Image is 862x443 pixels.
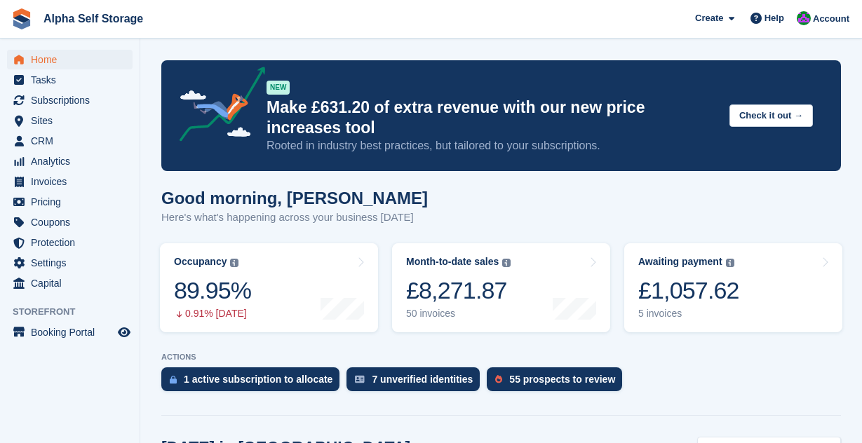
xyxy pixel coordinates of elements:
img: icon-info-grey-7440780725fd019a000dd9b08b2336e03edf1995a4989e88bcd33f0948082b44.svg [726,259,734,267]
span: Storefront [13,305,140,319]
a: menu [7,253,133,273]
span: Invoices [31,172,115,191]
span: Capital [31,273,115,293]
span: Analytics [31,151,115,171]
a: 1 active subscription to allocate [161,367,346,398]
a: menu [7,172,133,191]
div: 50 invoices [406,308,511,320]
span: Booking Portal [31,322,115,342]
div: 89.95% [174,276,251,305]
img: prospect-51fa495bee0391a8d652442698ab0144808aea92771e9ea1ae160a38d050c398.svg [495,375,502,383]
span: Tasks [31,70,115,90]
p: Rooted in industry best practices, but tailored to your subscriptions. [267,138,718,154]
img: price-adjustments-announcement-icon-8257ccfd72463d97f412b2fc003d46551f7dbcb40ab6d574587a9cd5c0d94... [168,67,266,146]
span: Home [31,50,115,69]
img: icon-info-grey-7440780725fd019a000dd9b08b2336e03edf1995a4989e88bcd33f0948082b44.svg [502,259,511,267]
a: menu [7,322,133,342]
span: Create [695,11,723,25]
p: Make £631.20 of extra revenue with our new price increases tool [267,97,718,138]
span: Settings [31,253,115,273]
p: Here's what's happening across your business [DATE] [161,210,428,226]
div: 0.91% [DATE] [174,308,251,320]
a: menu [7,131,133,151]
div: 1 active subscription to allocate [184,374,332,385]
a: menu [7,90,133,110]
div: 7 unverified identities [372,374,473,385]
span: Help [765,11,784,25]
a: menu [7,111,133,130]
a: Awaiting payment £1,057.62 5 invoices [624,243,842,332]
a: Occupancy 89.95% 0.91% [DATE] [160,243,378,332]
a: menu [7,233,133,252]
div: Awaiting payment [638,256,722,268]
a: Month-to-date sales £8,271.87 50 invoices [392,243,610,332]
span: Protection [31,233,115,252]
a: menu [7,50,133,69]
a: Preview store [116,324,133,341]
a: 7 unverified identities [346,367,487,398]
div: Month-to-date sales [406,256,499,268]
span: Subscriptions [31,90,115,110]
a: menu [7,212,133,232]
button: Check it out → [729,104,813,128]
a: menu [7,273,133,293]
img: James Bambury [797,11,811,25]
img: icon-info-grey-7440780725fd019a000dd9b08b2336e03edf1995a4989e88bcd33f0948082b44.svg [230,259,238,267]
span: Pricing [31,192,115,212]
div: £8,271.87 [406,276,511,305]
div: NEW [267,81,290,95]
img: verify_identity-adf6edd0f0f0b5bbfe63781bf79b02c33cf7c696d77639b501bdc392416b5a36.svg [355,375,365,383]
span: Sites [31,111,115,130]
span: Account [813,12,849,26]
h1: Good morning, [PERSON_NAME] [161,189,428,207]
a: Alpha Self Storage [38,7,149,30]
span: CRM [31,131,115,151]
a: 55 prospects to review [487,367,629,398]
div: 5 invoices [638,308,739,320]
span: Coupons [31,212,115,232]
img: active_subscription_to_allocate_icon-d502201f5373d7db506a760aba3b589e785aa758c864c3986d89f69b8ff3... [170,375,177,384]
a: menu [7,151,133,171]
img: stora-icon-8386f47178a22dfd0bd8f6a31ec36ba5ce8667c1dd55bd0f319d3a0aa187defe.svg [11,8,32,29]
p: ACTIONS [161,353,841,362]
div: Occupancy [174,256,227,268]
div: 55 prospects to review [509,374,615,385]
div: £1,057.62 [638,276,739,305]
a: menu [7,70,133,90]
a: menu [7,192,133,212]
